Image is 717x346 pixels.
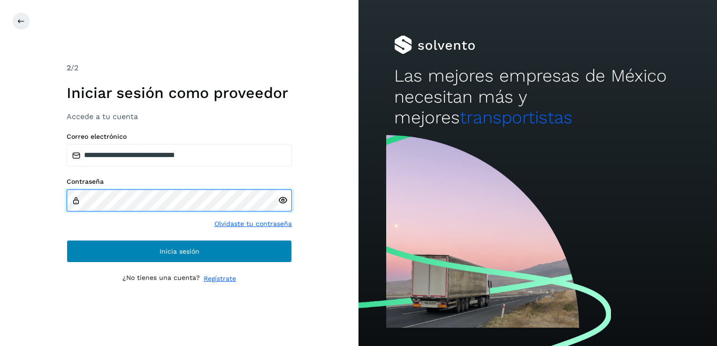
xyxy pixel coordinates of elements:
p: ¿No tienes una cuenta? [122,274,200,284]
button: Inicia sesión [67,240,292,263]
h2: Las mejores empresas de México necesitan más y mejores [394,66,681,128]
label: Correo electrónico [67,133,292,141]
a: Olvidaste tu contraseña [214,219,292,229]
h3: Accede a tu cuenta [67,112,292,121]
span: Inicia sesión [160,248,199,255]
span: 2 [67,63,71,72]
a: Regístrate [204,274,236,284]
span: transportistas [460,107,572,128]
label: Contraseña [67,178,292,186]
div: /2 [67,62,292,74]
h1: Iniciar sesión como proveedor [67,84,292,102]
